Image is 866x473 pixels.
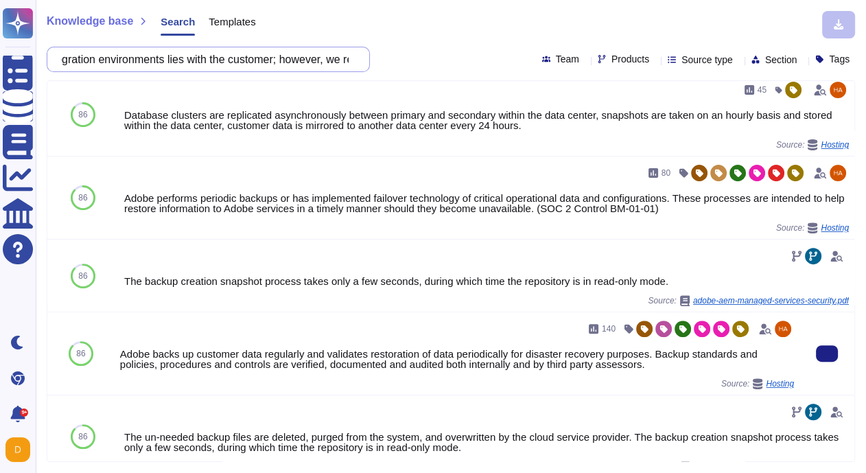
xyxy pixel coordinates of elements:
img: user [775,321,791,337]
div: The backup creation snapshot process takes only a few seconds, during which time the repository i... [124,276,849,286]
span: Section [765,55,797,65]
div: Adobe backs up customer data regularly and validates restoration of data periodically for disaste... [120,349,794,369]
span: adobe-aem-managed-services-security.pdf [693,297,849,305]
div: 9+ [20,408,28,417]
span: 86 [78,111,87,119]
span: Hosting [821,224,849,232]
span: Hosting [766,380,794,388]
span: Source: [776,222,849,233]
input: Search a question or template... [54,47,355,71]
span: Source: [648,295,849,306]
span: Tags [829,54,850,64]
button: user [3,435,40,465]
span: Hosting [821,141,849,149]
span: Source: [721,378,794,389]
span: Source type [681,55,733,65]
div: The un-needed backup files are deleted, purged from the system, and overwritten by the cloud serv... [124,432,849,452]
span: Search [161,16,195,27]
img: user [830,165,846,181]
span: 80 [662,169,670,177]
span: 86 [76,349,85,358]
img: user [830,82,846,98]
span: Products [611,54,649,64]
span: 45 [758,86,766,94]
span: 86 [78,194,87,202]
span: Templates [209,16,255,27]
span: Team [556,54,579,64]
span: 140 [602,325,616,333]
span: 86 [78,432,87,441]
span: Source: [776,139,849,150]
img: user [5,437,30,462]
span: Knowledge base [47,16,133,27]
span: 86 [78,272,87,280]
div: Database clusters are replicated asynchronously between primary and secondary within the data cen... [124,110,849,130]
div: Adobe performs periodic backups or has implemented failover technology of critical operational da... [124,193,849,214]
